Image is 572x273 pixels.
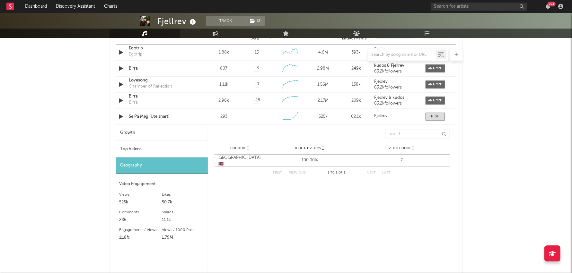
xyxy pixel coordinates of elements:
[374,64,419,68] a: kudos & Fjellrev
[341,114,371,120] div: 62.1k
[319,169,354,177] div: 1 1 1
[341,65,371,72] div: 249k
[374,114,388,118] strong: Fjellrev
[255,65,259,72] span: -3
[129,77,196,84] a: Lovesong
[367,171,376,175] button: Next
[374,96,404,100] strong: Fjellrev & kudos
[162,234,205,242] div: 1.79M
[374,85,419,90] div: 63.2k followers
[289,171,306,175] button: Previous
[129,65,196,72] a: Birra
[162,216,205,224] div: 11.1k
[209,98,239,104] div: 2.96k
[219,162,224,166] span: 🇳🇴
[129,114,196,120] a: Se På Meg (Ute snart)
[119,209,162,216] div: Comments
[383,171,391,175] button: Last
[265,157,354,164] div: 100.00%
[357,157,446,164] div: 7
[119,234,162,242] div: 11.8%
[374,47,419,52] a: Fjellrev
[374,80,419,84] a: Fjellrev
[308,114,338,120] div: 525k
[129,93,196,100] a: Birra
[158,16,198,27] div: Fjellrev
[246,16,265,26] button: (2)
[209,114,239,120] div: 293
[209,65,239,72] div: 807
[546,4,550,9] button: 99+
[341,81,371,88] div: 138k
[308,98,338,104] div: 2.17M
[374,96,419,100] a: Fjellrev & kudos
[119,199,162,206] div: 525k
[308,65,338,72] div: 2.98M
[341,98,371,104] div: 209k
[339,171,342,174] span: of
[374,64,404,68] strong: kudos & Fjellrev
[374,69,419,74] div: 63.2k followers
[116,158,208,174] div: Geography
[385,130,450,139] input: Search...
[374,101,419,106] div: 63.2k followers
[162,191,205,199] div: Likes
[129,83,172,90] div: Chamber of Reflection
[255,81,259,88] span: -9
[273,171,283,175] button: First
[389,146,411,150] span: Video Count
[308,81,338,88] div: 1.56M
[368,52,436,57] input: Search by song name or URL
[116,125,208,141] div: Growth
[129,45,196,52] a: Egotrip
[119,180,205,188] div: Video Engagement
[209,81,239,88] div: 1.11k
[230,146,246,150] span: Country
[374,80,388,84] strong: Fjellrev
[431,3,527,11] input: Search for artists
[162,209,205,216] div: Shares
[119,226,162,234] div: Engagements / Views
[548,2,556,6] div: 99 +
[119,216,162,224] div: 286
[162,199,205,206] div: 50.7k
[295,146,321,150] span: % of all Videos
[374,114,419,118] a: Fjellrev
[119,191,162,199] div: Views
[253,97,260,104] span: -28
[218,155,262,167] div: [GEOGRAPHIC_DATA]
[246,16,265,26] span: ( 2 )
[162,226,205,234] div: Views / 1000 Posts
[374,47,388,52] strong: Fjellrev
[330,171,334,174] span: to
[206,16,246,26] button: Track
[129,99,138,106] div: Birra
[116,141,208,158] div: Top Videos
